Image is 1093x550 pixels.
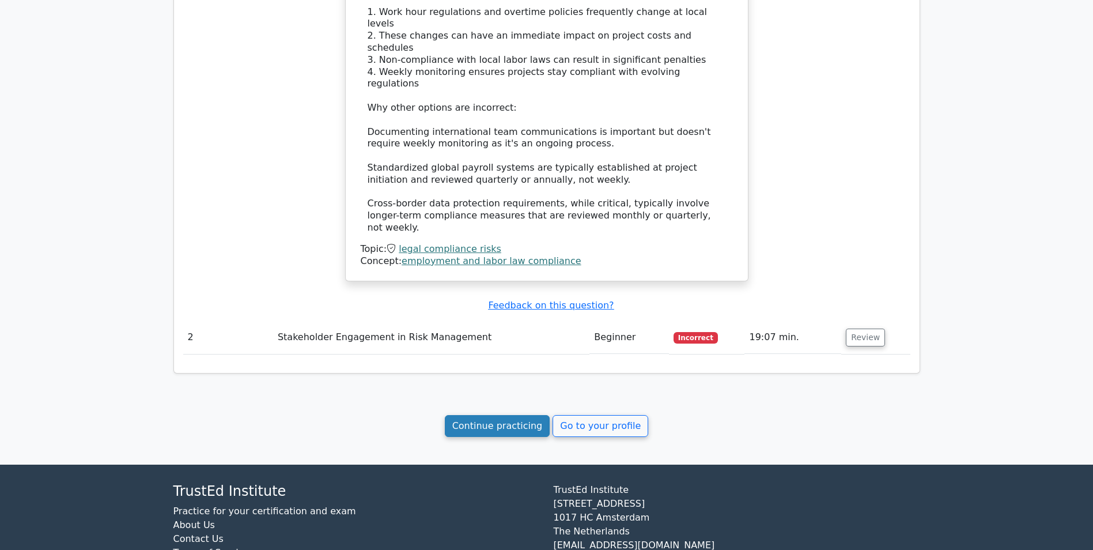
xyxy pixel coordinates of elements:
[402,255,581,266] a: employment and labor law compliance
[361,255,733,268] div: Concept:
[553,415,648,437] a: Go to your profile
[674,332,718,344] span: Incorrect
[361,243,733,255] div: Topic:
[589,321,669,354] td: Beginner
[183,321,273,354] td: 2
[273,321,589,354] td: Stakeholder Engagement in Risk Management
[173,519,215,530] a: About Us
[488,300,614,311] a: Feedback on this question?
[846,329,885,346] button: Review
[399,243,501,254] a: legal compliance risks
[445,415,550,437] a: Continue practicing
[173,483,540,500] h4: TrustEd Institute
[173,533,224,544] a: Contact Us
[173,506,356,517] a: Practice for your certification and exam
[744,321,841,354] td: 19:07 min.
